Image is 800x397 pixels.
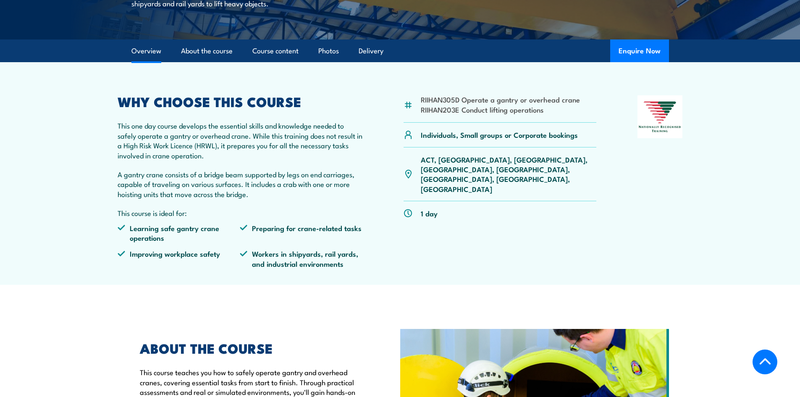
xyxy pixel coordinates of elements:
h2: WHY CHOOSE THIS COURSE [118,95,363,107]
a: Course content [252,40,299,62]
a: Overview [131,40,161,62]
li: RIIHAN203E Conduct lifting operations [421,105,580,114]
p: This course is ideal for: [118,208,363,218]
a: About the course [181,40,233,62]
p: Individuals, Small groups or Corporate bookings [421,130,578,139]
li: Improving workplace safety [118,249,240,268]
li: Learning safe gantry crane operations [118,223,240,243]
p: 1 day [421,208,438,218]
p: This one day course develops the essential skills and knowledge needed to safely operate a gantry... [118,121,363,160]
a: Delivery [359,40,383,62]
p: ACT, [GEOGRAPHIC_DATA], [GEOGRAPHIC_DATA], [GEOGRAPHIC_DATA], [GEOGRAPHIC_DATA], [GEOGRAPHIC_DATA... [421,155,597,194]
li: Preparing for crane-related tasks [240,223,362,243]
button: Enquire Now [610,39,669,62]
img: Nationally Recognised Training logo. [637,95,683,138]
p: A gantry crane consists of a bridge beam supported by legs on end carriages, capable of traveling... [118,169,363,199]
a: Photos [318,40,339,62]
li: Workers in shipyards, rail yards, and industrial environments [240,249,362,268]
h2: ABOUT THE COURSE [140,342,362,354]
li: RIIHAN305D Operate a gantry or overhead crane [421,95,580,104]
